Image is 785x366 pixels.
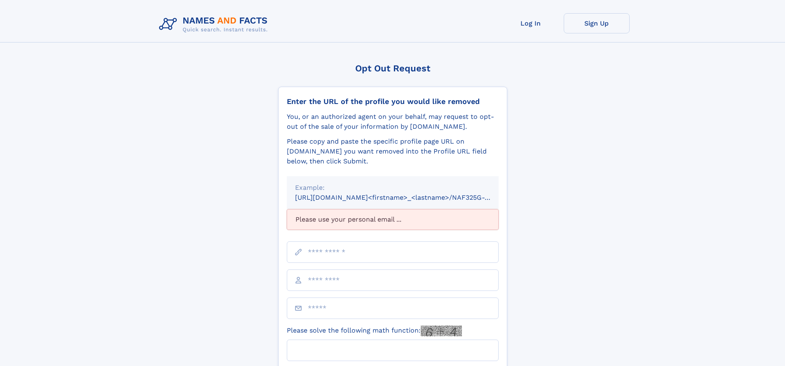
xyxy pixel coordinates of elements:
div: Please copy and paste the specific profile page URL on [DOMAIN_NAME] you want removed into the Pr... [287,137,499,166]
div: Enter the URL of the profile you would like removed [287,97,499,106]
a: Sign Up [564,13,630,33]
div: Example: [295,183,490,193]
div: Opt Out Request [278,63,507,73]
label: Please solve the following math function: [287,326,462,336]
small: [URL][DOMAIN_NAME]<firstname>_<lastname>/NAF325G-xxxxxxxx [295,194,514,201]
div: You, or an authorized agent on your behalf, may request to opt-out of the sale of your informatio... [287,112,499,132]
div: Please use your personal email ... [287,209,499,230]
img: Logo Names and Facts [156,13,274,35]
a: Log In [498,13,564,33]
